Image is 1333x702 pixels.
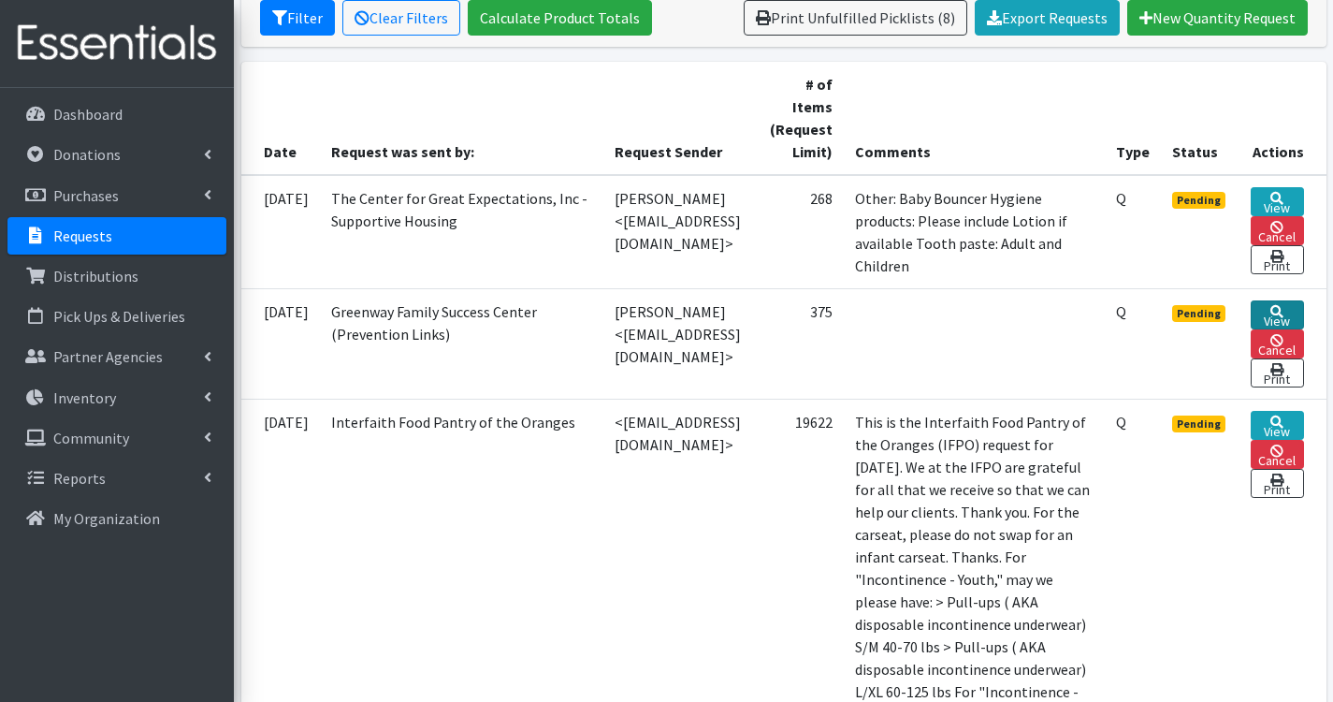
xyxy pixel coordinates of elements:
[7,177,226,214] a: Purchases
[7,338,226,375] a: Partner Agencies
[53,509,160,528] p: My Organization
[1251,187,1303,216] a: View
[603,175,757,289] td: [PERSON_NAME] <[EMAIL_ADDRESS][DOMAIN_NAME]>
[1251,216,1303,245] a: Cancel
[1251,469,1303,498] a: Print
[1116,189,1126,208] abbr: Quantity
[7,12,226,75] img: HumanEssentials
[53,105,123,124] p: Dashboard
[53,227,112,245] p: Requests
[1251,245,1303,274] a: Print
[603,288,757,399] td: [PERSON_NAME] <[EMAIL_ADDRESS][DOMAIN_NAME]>
[320,62,603,175] th: Request was sent by:
[7,419,226,457] a: Community
[1105,62,1161,175] th: Type
[7,379,226,417] a: Inventory
[1161,62,1239,175] th: Status
[7,500,226,537] a: My Organization
[7,217,226,255] a: Requests
[241,62,320,175] th: Date
[1251,300,1303,329] a: View
[1172,192,1225,209] span: Pending
[7,298,226,335] a: Pick Ups & Deliveries
[1251,329,1303,358] a: Cancel
[1172,305,1225,322] span: Pending
[53,145,121,164] p: Donations
[320,175,603,289] td: The Center for Great Expectations, Inc - Supportive Housing
[53,186,119,205] p: Purchases
[7,136,226,173] a: Donations
[1116,413,1126,431] abbr: Quantity
[1116,302,1126,321] abbr: Quantity
[320,288,603,399] td: Greenway Family Success Center (Prevention Links)
[53,267,138,285] p: Distributions
[53,469,106,488] p: Reports
[757,62,843,175] th: # of Items (Request Limit)
[241,288,320,399] td: [DATE]
[757,175,843,289] td: 268
[241,175,320,289] td: [DATE]
[1251,358,1303,388] a: Print
[1251,440,1303,469] a: Cancel
[7,257,226,295] a: Distributions
[603,62,757,175] th: Request Sender
[53,347,163,366] p: Partner Agencies
[7,95,226,133] a: Dashboard
[53,388,116,407] p: Inventory
[844,62,1106,175] th: Comments
[844,175,1106,289] td: Other: Baby Bouncer Hygiene products: Please include Lotion if available Tooth paste: Adult and C...
[53,307,185,326] p: Pick Ups & Deliveries
[1172,416,1225,432] span: Pending
[1239,62,1326,175] th: Actions
[757,288,843,399] td: 375
[53,429,129,447] p: Community
[1251,411,1303,440] a: View
[7,460,226,497] a: Reports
